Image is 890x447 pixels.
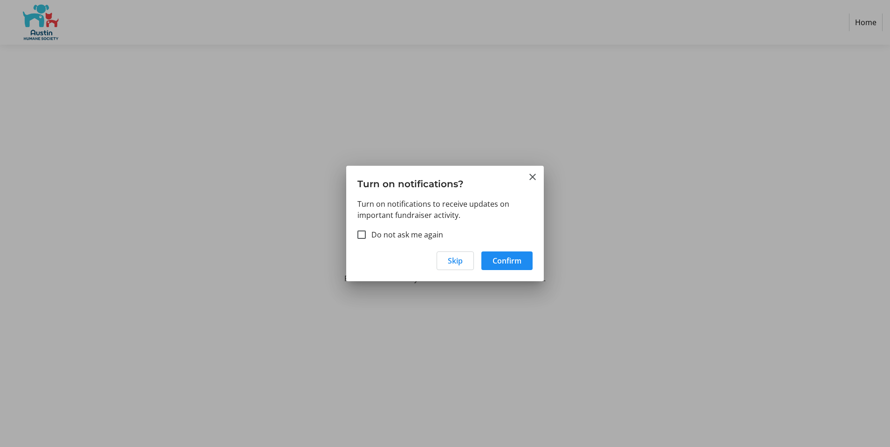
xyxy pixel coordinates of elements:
[448,255,463,266] span: Skip
[357,198,533,221] p: Turn on notifications to receive updates on important fundraiser activity.
[346,166,544,198] h3: Turn on notifications?
[527,171,538,183] button: Close
[493,255,521,266] span: Confirm
[437,251,474,270] button: Skip
[366,229,443,240] label: Do not ask me again
[481,251,533,270] button: Confirm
